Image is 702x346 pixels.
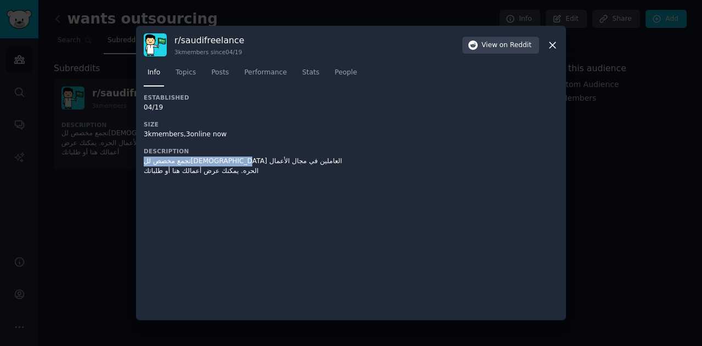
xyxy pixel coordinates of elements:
[302,68,319,78] span: Stats
[174,34,244,46] h3: r/ saudifreelance
[482,41,531,50] span: View
[240,64,291,86] a: Performance
[207,64,233,86] a: Posts
[172,64,200,86] a: Topics
[211,68,229,78] span: Posts
[462,37,539,54] button: Viewon Reddit
[175,68,196,78] span: Topics
[144,147,351,155] h3: Description
[331,64,361,86] a: People
[244,68,287,78] span: Performance
[144,157,351,176] div: تجمع مخصص لل[DEMOGRAPHIC_DATA] العاملين في مجال الأعمال الحره. يمكنك عرض أعمالك هنا أو طلباتك
[298,64,323,86] a: Stats
[144,130,351,140] div: 3k members, 3 online now
[144,103,351,113] div: 04/19
[144,94,351,101] h3: Established
[144,120,351,128] h3: Size
[144,64,164,86] a: Info
[500,41,531,50] span: on Reddit
[174,48,244,56] div: 3k members since 04/19
[148,68,160,78] span: Info
[144,33,167,56] img: saudifreelance
[335,68,357,78] span: People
